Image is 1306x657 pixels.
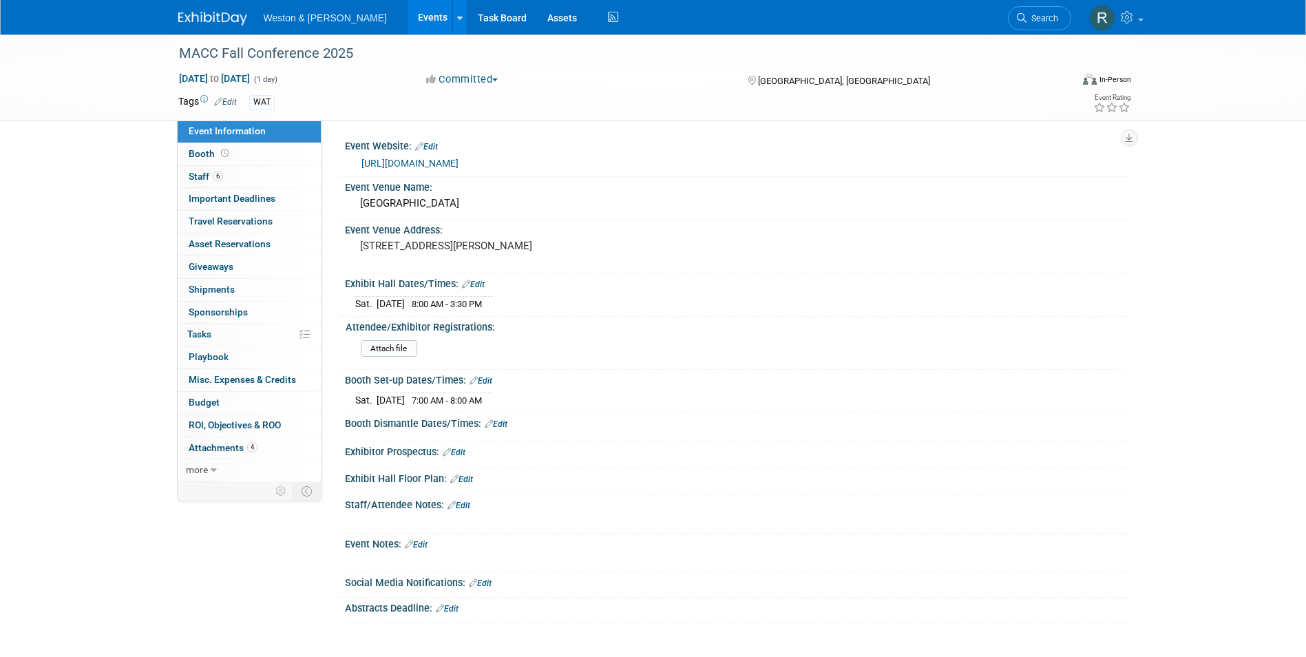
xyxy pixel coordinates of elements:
[412,395,482,406] span: 7:00 AM - 8:00 AM
[189,351,229,362] span: Playbook
[178,72,251,85] span: [DATE] [DATE]
[1083,74,1097,85] img: Format-Inperson.png
[178,415,321,437] a: ROI, Objectives & ROO
[189,171,223,182] span: Staff
[189,261,233,272] span: Giveaways
[247,442,257,452] span: 4
[178,279,321,301] a: Shipments
[214,97,237,107] a: Edit
[253,75,277,84] span: (1 day)
[178,459,321,481] a: more
[293,482,321,500] td: Toggle Event Tabs
[189,216,273,227] span: Travel Reservations
[178,188,321,210] a: Important Deadlines
[208,73,221,84] span: to
[269,482,293,500] td: Personalize Event Tab Strip
[1008,6,1071,30] a: Search
[189,193,275,204] span: Important Deadlines
[421,72,503,87] button: Committed
[178,324,321,346] a: Tasks
[405,540,428,550] a: Edit
[990,72,1132,92] div: Event Format
[178,94,237,110] td: Tags
[178,256,321,278] a: Giveaways
[470,376,492,386] a: Edit
[345,441,1128,459] div: Exhibitor Prospectus:
[189,374,296,385] span: Misc. Expenses & Credits
[345,468,1128,486] div: Exhibit Hall Floor Plan:
[189,238,271,249] span: Asset Reservations
[345,220,1128,237] div: Event Venue Address:
[345,370,1128,388] div: Booth Set-up Dates/Times:
[186,464,208,475] span: more
[345,572,1128,590] div: Social Media Notifications:
[485,419,507,429] a: Edit
[345,598,1128,616] div: Abstracts Deadline:
[189,306,248,317] span: Sponsorships
[187,328,211,340] span: Tasks
[178,302,321,324] a: Sponsorships
[178,392,321,414] a: Budget
[361,158,459,169] a: [URL][DOMAIN_NAME]
[360,240,656,252] pre: [STREET_ADDRESS][PERSON_NAME]
[178,166,321,188] a: Staff6
[469,578,492,588] a: Edit
[355,297,377,311] td: Sat.
[178,121,321,143] a: Event Information
[346,317,1122,334] div: Attendee/Exhibitor Registrations:
[447,501,470,510] a: Edit
[345,413,1128,431] div: Booth Dismantle Dates/Times:
[178,233,321,255] a: Asset Reservations
[189,419,281,430] span: ROI, Objectives & ROO
[758,76,930,86] span: [GEOGRAPHIC_DATA], [GEOGRAPHIC_DATA]
[218,148,231,158] span: Booth not reserved yet
[443,448,465,457] a: Edit
[249,95,275,109] div: WAT
[189,397,220,408] span: Budget
[1089,5,1115,31] img: Roberta Sinclair
[178,211,321,233] a: Travel Reservations
[1099,74,1131,85] div: In-Person
[412,299,482,309] span: 8:00 AM - 3:30 PM
[345,534,1128,552] div: Event Notes:
[189,148,231,159] span: Booth
[345,177,1128,194] div: Event Venue Name:
[189,442,257,453] span: Attachments
[462,280,485,289] a: Edit
[415,142,438,152] a: Edit
[377,297,405,311] td: [DATE]
[377,393,405,408] td: [DATE]
[189,125,266,136] span: Event Information
[450,474,473,484] a: Edit
[355,393,377,408] td: Sat.
[213,171,223,181] span: 6
[189,284,235,295] span: Shipments
[345,494,1128,512] div: Staff/Attendee Notes:
[178,12,247,25] img: ExhibitDay
[174,41,1051,66] div: MACC Fall Conference 2025
[178,369,321,391] a: Misc. Expenses & Credits
[1093,94,1130,101] div: Event Rating
[345,273,1128,291] div: Exhibit Hall Dates/Times:
[355,193,1118,214] div: [GEOGRAPHIC_DATA]
[436,604,459,614] a: Edit
[178,346,321,368] a: Playbook
[345,136,1128,154] div: Event Website:
[1026,13,1058,23] span: Search
[178,143,321,165] a: Booth
[178,437,321,459] a: Attachments4
[264,12,387,23] span: Weston & [PERSON_NAME]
